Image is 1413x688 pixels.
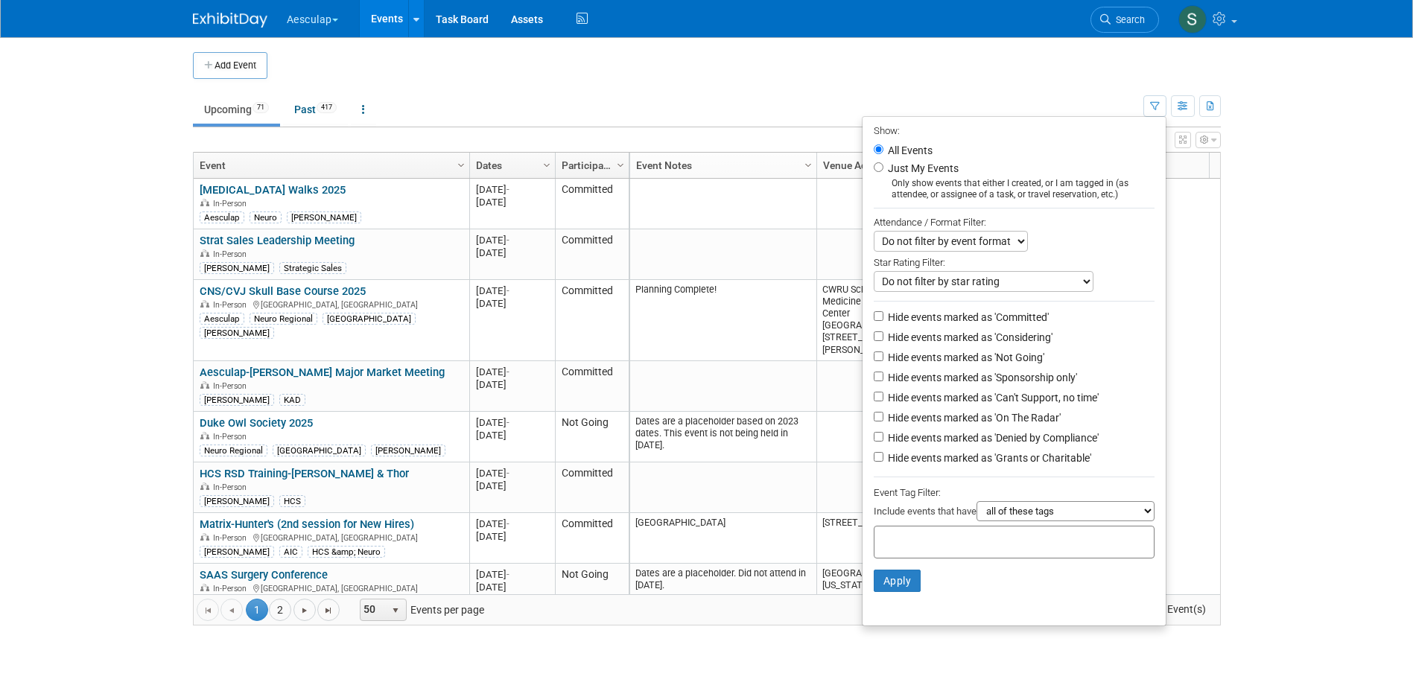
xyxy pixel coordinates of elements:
[476,234,548,246] div: [DATE]
[630,412,816,462] td: Dates are a placeholder based on 2023 dates. This event is not being held in [DATE].
[476,530,548,543] div: [DATE]
[800,153,816,175] a: Column Settings
[200,298,463,310] div: [GEOGRAPHIC_DATA], [GEOGRAPHIC_DATA]
[555,564,629,614] td: Not Going
[273,445,366,456] div: [GEOGRAPHIC_DATA]
[885,450,1091,465] label: Hide events marked as 'Grants or Charitable'
[476,284,548,297] div: [DATE]
[507,417,509,428] span: -
[555,280,629,361] td: Committed
[476,297,548,310] div: [DATE]
[630,564,816,614] td: Dates are a placeholder. Did not attend in [DATE].
[279,262,346,274] div: Strategic Sales
[562,153,619,178] a: Participation
[250,313,317,325] div: Neuro Regional
[874,214,1155,231] div: Attendance / Format Filter:
[885,330,1052,345] label: Hide events marked as 'Considering'
[390,605,401,617] span: select
[361,599,386,620] span: 50
[476,366,548,378] div: [DATE]
[200,381,209,389] img: In-Person Event
[213,381,251,391] span: In-Person
[200,432,209,439] img: In-Person Event
[317,599,340,621] a: Go to the last page
[200,482,209,490] img: In-Person Event
[299,605,311,617] span: Go to the next page
[200,199,209,206] img: In-Person Event
[317,102,337,113] span: 417
[323,313,416,325] div: [GEOGRAPHIC_DATA]
[193,52,267,79] button: Add Event
[340,599,499,621] span: Events per page
[200,533,209,541] img: In-Person Event
[246,599,268,621] span: 1
[200,416,313,430] a: Duke Owl Society 2025
[555,179,629,229] td: Committed
[213,482,251,492] span: In-Person
[885,410,1061,425] label: Hide events marked as 'On The Radar'
[816,564,918,614] td: [GEOGRAPHIC_DATA], [US_STATE]
[555,361,629,412] td: Committed
[885,145,933,156] label: All Events
[200,234,355,247] a: Strat Sales Leadership Meeting
[612,153,629,175] a: Column Settings
[885,161,959,176] label: Just My Events
[555,229,629,280] td: Committed
[476,467,548,480] div: [DATE]
[1090,7,1159,33] a: Search
[476,378,548,391] div: [DATE]
[253,102,269,113] span: 71
[213,199,251,208] span: In-Person
[539,153,555,175] a: Column Settings
[823,153,909,178] a: Venue Address
[200,262,274,274] div: [PERSON_NAME]
[283,95,348,124] a: Past417
[220,599,243,621] a: Go to the previous page
[455,159,467,171] span: Column Settings
[476,568,548,581] div: [DATE]
[476,480,548,492] div: [DATE]
[213,432,251,442] span: In-Person
[200,445,267,456] div: Neuro Regional
[476,153,545,178] a: Dates
[308,546,385,558] div: HCS &amp; Neuro
[874,570,921,592] button: Apply
[200,211,244,223] div: Aesculap
[874,252,1155,271] div: Star Rating Filter:
[197,599,219,621] a: Go to the first page
[1178,5,1207,34] img: Sara Hurson
[200,313,244,325] div: Aesculap
[636,153,807,178] a: Event Notes
[213,300,251,310] span: In-Person
[200,517,414,531] a: Matrix-Hunter's (2nd session for New Hires)
[885,310,1049,325] label: Hide events marked as 'Committed'
[1111,14,1145,25] span: Search
[476,429,548,442] div: [DATE]
[279,546,302,558] div: AIC
[213,584,251,593] span: In-Person
[323,605,334,617] span: Go to the last page
[269,599,291,621] a: 2
[507,569,509,580] span: -
[555,462,629,513] td: Committed
[816,513,918,564] td: [STREET_ADDRESS]
[507,184,509,195] span: -
[816,280,918,361] td: CWRU School of Medicine Service Center [GEOGRAPHIC_DATA][STREET_ADDRESS][PERSON_NAME]
[630,513,816,564] td: [GEOGRAPHIC_DATA]
[193,95,280,124] a: Upcoming71
[476,517,548,530] div: [DATE]
[200,284,366,298] a: CNS/CVJ Skull Base Course 2025
[615,159,626,171] span: Column Settings
[555,412,629,462] td: Not Going
[885,430,1099,445] label: Hide events marked as 'Denied by Compliance'
[507,366,509,378] span: -
[200,300,209,308] img: In-Person Event
[279,495,305,507] div: HCS
[200,495,274,507] div: [PERSON_NAME]
[507,285,509,296] span: -
[200,249,209,257] img: In-Person Event
[279,394,305,406] div: KAD
[200,582,463,594] div: [GEOGRAPHIC_DATA], [GEOGRAPHIC_DATA]
[874,178,1155,200] div: Only show events that either I created, or I am tagged in (as attendee, or assignee of a task, or...
[200,327,274,339] div: [PERSON_NAME]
